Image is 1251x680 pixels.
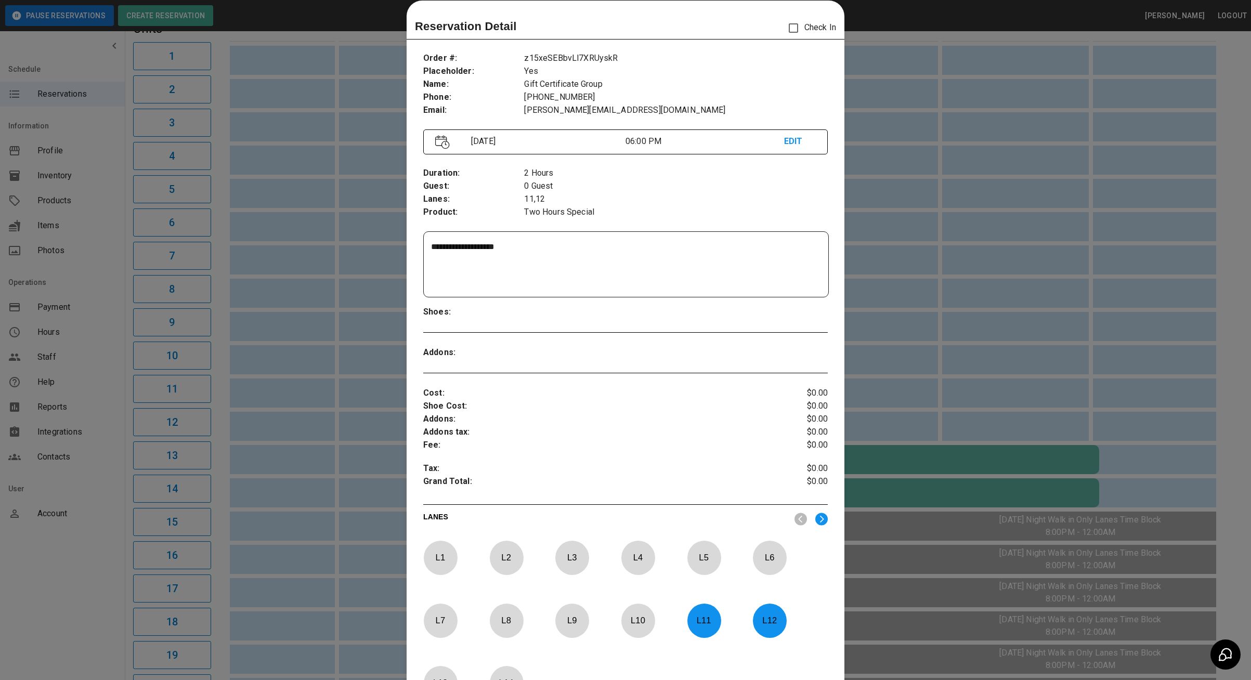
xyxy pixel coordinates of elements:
[760,400,828,413] p: $0.00
[524,52,828,65] p: z15xeSEBbvLl7XRUyskR
[524,167,828,180] p: 2 Hours
[760,387,828,400] p: $0.00
[760,413,828,426] p: $0.00
[687,545,721,570] p: L 5
[524,206,828,219] p: Two Hours Special
[423,475,760,491] p: Grand Total :
[794,513,807,526] img: nav_left.svg
[467,135,625,148] p: [DATE]
[423,206,525,219] p: Product :
[423,512,786,526] p: LANES
[423,608,458,633] p: L 7
[524,91,828,104] p: [PHONE_NUMBER]
[423,78,525,91] p: Name :
[621,545,655,570] p: L 4
[423,426,760,439] p: Addons tax :
[760,439,828,452] p: $0.00
[423,306,525,319] p: Shoes :
[423,52,525,65] p: Order # :
[752,608,787,633] p: L 12
[524,104,828,117] p: [PERSON_NAME][EMAIL_ADDRESS][DOMAIN_NAME]
[423,413,760,426] p: Addons :
[423,545,458,570] p: L 1
[555,545,589,570] p: L 3
[784,135,816,148] p: EDIT
[815,513,828,526] img: right.svg
[489,545,524,570] p: L 2
[524,180,828,193] p: 0 Guest
[423,180,525,193] p: Guest :
[415,18,517,35] p: Reservation Detail
[524,78,828,91] p: Gift Certificate Group
[423,193,525,206] p: Lanes :
[423,387,760,400] p: Cost :
[423,91,525,104] p: Phone :
[760,475,828,491] p: $0.00
[760,462,828,475] p: $0.00
[423,167,525,180] p: Duration :
[621,608,655,633] p: L 10
[423,104,525,117] p: Email :
[687,608,721,633] p: L 11
[524,193,828,206] p: 11,12
[625,135,784,148] p: 06:00 PM
[423,439,760,452] p: Fee :
[555,608,589,633] p: L 9
[435,135,450,149] img: Vector
[752,545,787,570] p: L 6
[783,17,836,39] p: Check In
[524,65,828,78] p: Yes
[423,65,525,78] p: Placeholder :
[423,346,525,359] p: Addons :
[760,426,828,439] p: $0.00
[423,462,760,475] p: Tax :
[423,400,760,413] p: Shoe Cost :
[489,608,524,633] p: L 8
